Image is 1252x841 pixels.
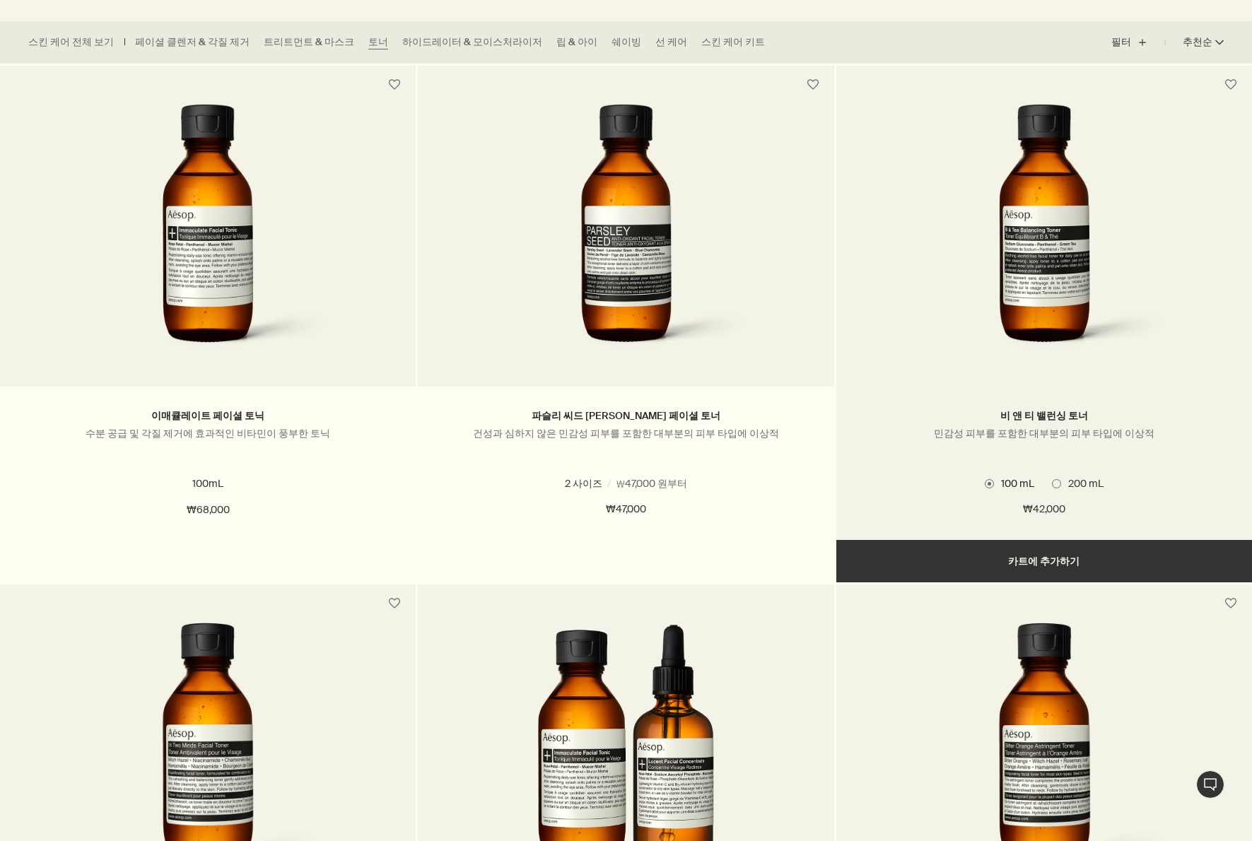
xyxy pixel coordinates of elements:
a: 쉐이빙 [612,35,641,49]
button: 필터 [1111,25,1165,59]
span: 200 mL [1061,477,1104,490]
span: ₩42,000 [1023,501,1065,518]
a: 스킨 케어 전체 보기 [28,35,114,49]
span: ₩47,000 [606,501,646,518]
button: 위시리스트에 담기 [800,72,826,98]
p: 민감성 피부를 포함한 대부분의 피부 타입에 이상적 [858,427,1231,440]
button: 위시리스트에 담기 [382,591,407,616]
span: ₩68,000 [187,502,230,519]
button: 카트에 추가하기 - ₩42,000 [836,540,1252,582]
a: B & Tea Balancing Toner in amber glass bottle [836,104,1252,387]
button: 위시리스트에 담기 [1218,72,1244,98]
a: 페이셜 클렌저 & 각질 제거 [135,35,250,49]
a: 립 & 아이 [556,35,597,49]
img: Immaculate Facial Tonic in amber glass bottle with a black cap. [79,104,337,365]
a: 파슬리 씨드 [PERSON_NAME] 페이셜 토너 [532,409,720,423]
img: B & Tea Balancing Toner in amber glass bottle [915,104,1173,365]
span: 100 mL [994,477,1034,490]
button: 추천순 [1165,25,1224,59]
p: 수분 공급 및 각질 제거에 효과적인 비타민이 풍부한 토닉 [21,427,394,440]
a: 선 케어 [655,35,687,49]
a: 이매큘레이트 페이셜 토닉 [151,409,264,423]
button: 위시리스트에 담기 [382,72,407,98]
a: 트리트먼트 & 마스크 [264,35,354,49]
a: 비 앤 티 밸런싱 토너 [1000,409,1088,423]
span: 100 mL [575,477,616,490]
span: 200 mL [643,477,685,490]
p: 건성과 심하지 않은 민감성 피부를 포함한 대부분의 피부 타입에 이상적 [439,427,812,440]
button: 1:1 채팅 상담 [1196,770,1224,799]
a: 하이드레이터 & 모이스처라이저 [402,35,542,49]
a: 토너 [368,35,388,49]
img: Parsley Seed Anti-Oxidant Facial Toner in amber glass bottle [498,104,755,365]
button: 위시리스트에 담기 [1218,591,1244,616]
a: 스킨 케어 키트 [701,35,765,49]
a: Parsley Seed Anti-Oxidant Facial Toner in amber glass bottle [418,104,833,387]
